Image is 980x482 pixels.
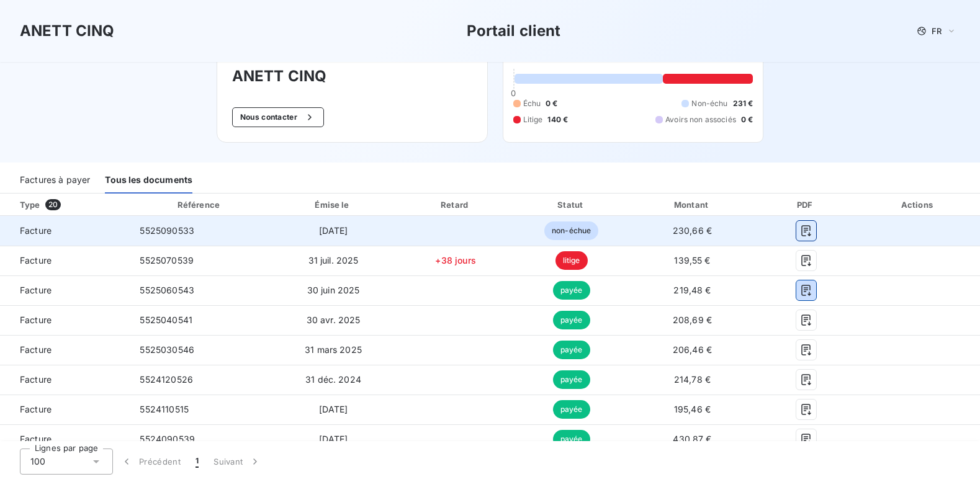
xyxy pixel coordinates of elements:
[523,114,543,125] span: Litige
[10,433,120,445] span: Facture
[307,315,361,325] span: 30 avr. 2025
[10,284,120,297] span: Facture
[140,315,192,325] span: 5525040541
[733,98,753,109] span: 231 €
[511,88,516,98] span: 0
[206,449,269,475] button: Suivant
[665,114,736,125] span: Avoirs non associés
[523,98,541,109] span: Échu
[113,449,188,475] button: Précédent
[188,449,206,475] button: 1
[673,315,712,325] span: 208,69 €
[758,199,854,211] div: PDF
[45,199,61,210] span: 20
[674,255,710,266] span: 139,55 €
[10,225,120,237] span: Facture
[10,344,120,356] span: Facture
[319,225,348,236] span: [DATE]
[673,285,711,295] span: 219,48 €
[10,254,120,267] span: Facture
[178,200,220,210] div: Référence
[932,26,942,36] span: FR
[140,255,194,266] span: 5525070539
[30,455,45,468] span: 100
[400,199,512,211] div: Retard
[10,314,120,326] span: Facture
[272,199,394,211] div: Émise le
[517,199,626,211] div: Statut
[140,285,194,295] span: 5525060543
[232,65,472,87] h3: ANETT CINQ
[10,403,120,416] span: Facture
[305,374,361,385] span: 31 déc. 2024
[319,404,348,414] span: [DATE]
[631,199,753,211] div: Montant
[544,221,598,240] span: non-échue
[741,114,753,125] span: 0 €
[319,434,348,444] span: [DATE]
[196,455,199,468] span: 1
[308,255,359,266] span: 31 juil. 2025
[555,251,588,270] span: litige
[547,114,568,125] span: 140 €
[140,344,194,355] span: 5525030546
[553,370,590,389] span: payée
[674,404,711,414] span: 195,46 €
[305,344,362,355] span: 31 mars 2025
[673,434,711,444] span: 430,87 €
[859,199,978,211] div: Actions
[105,167,192,194] div: Tous les documents
[553,281,590,300] span: payée
[307,285,360,295] span: 30 juin 2025
[140,434,195,444] span: 5524090539
[553,341,590,359] span: payée
[140,404,189,414] span: 5524110515
[467,20,561,42] h3: Portail client
[673,225,712,236] span: 230,66 €
[553,311,590,329] span: payée
[232,107,324,127] button: Nous contacter
[673,344,712,355] span: 206,46 €
[546,98,557,109] span: 0 €
[12,199,127,211] div: Type
[691,98,727,109] span: Non-échu
[140,374,193,385] span: 5524120526
[435,255,475,266] span: +38 jours
[10,373,120,386] span: Facture
[140,225,194,236] span: 5525090533
[20,20,115,42] h3: ANETT CINQ
[674,374,711,385] span: 214,78 €
[553,400,590,419] span: payée
[20,167,90,194] div: Factures à payer
[553,430,590,449] span: payée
